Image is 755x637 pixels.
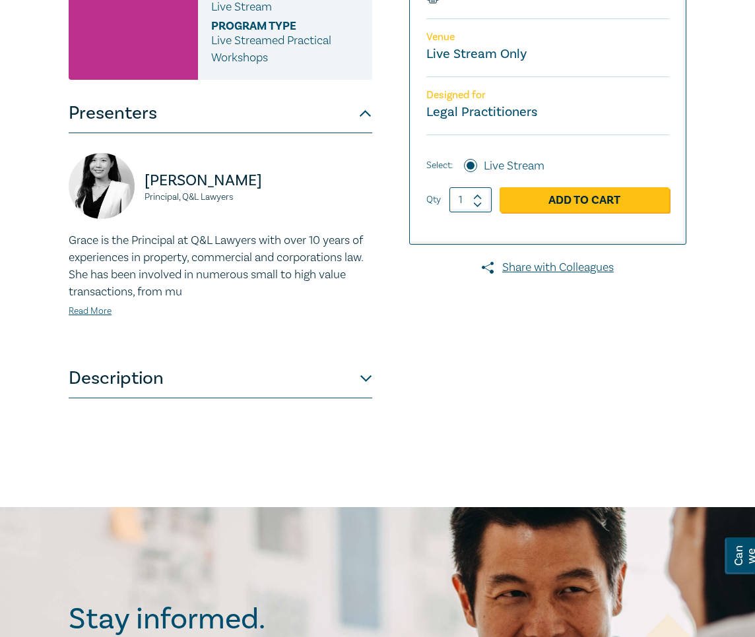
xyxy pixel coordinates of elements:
button: Description [69,359,372,398]
p: Live Streamed Practical Workshops [211,32,359,67]
input: 1 [449,187,492,212]
span: Program type [211,20,333,32]
p: Venue [426,31,669,44]
img: https://s3.ap-southeast-2.amazonaws.com/leo-cussen-store-production-content/Contacts/Grace%20Xiao... [69,153,135,219]
small: Legal Practitioners [426,104,537,121]
p: [PERSON_NAME] [145,170,372,191]
a: Read More [69,305,112,317]
a: Live Stream Only [426,45,527,63]
p: Designed for [426,89,669,102]
a: Add to Cart [500,187,669,212]
p: Grace is the Principal at Q&L Lawyers with over 10 years of experiences in property, commercial a... [69,232,372,301]
span: Select: [426,158,453,173]
a: Share with Colleagues [409,259,686,276]
small: Principal, Q&L Lawyers [145,193,372,202]
button: Presenters [69,94,372,133]
label: Live Stream [484,158,544,175]
label: Qty [426,193,441,207]
h2: Stay informed. [69,602,380,636]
